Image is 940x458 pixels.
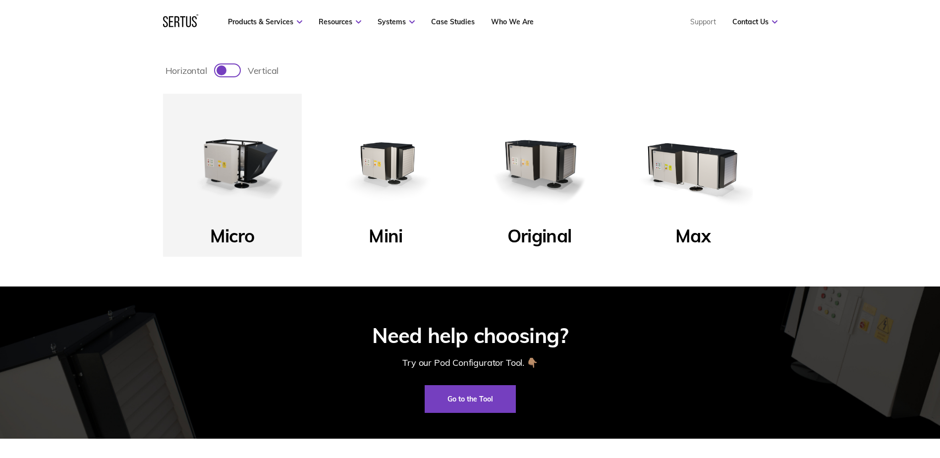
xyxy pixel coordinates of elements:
[425,385,516,413] a: Go to the Tool
[319,17,361,26] a: Resources
[507,225,571,253] p: Original
[402,356,537,370] div: Try our Pod Configurator Tool. 👇🏽
[210,225,254,253] p: Micro
[228,17,302,26] a: Products & Services
[480,104,599,223] img: Original
[248,65,279,76] span: vertical
[491,17,534,26] a: Who We Are
[369,225,402,253] p: Mini
[732,17,777,26] a: Contact Us
[173,104,292,223] img: Micro
[690,17,716,26] a: Support
[372,324,568,347] div: Need help choosing?
[762,343,940,458] iframe: Chat Widget
[675,225,711,253] p: Max
[634,104,753,223] img: Max
[327,104,445,223] img: Mini
[431,17,475,26] a: Case Studies
[166,65,207,76] span: horizontal
[378,17,415,26] a: Systems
